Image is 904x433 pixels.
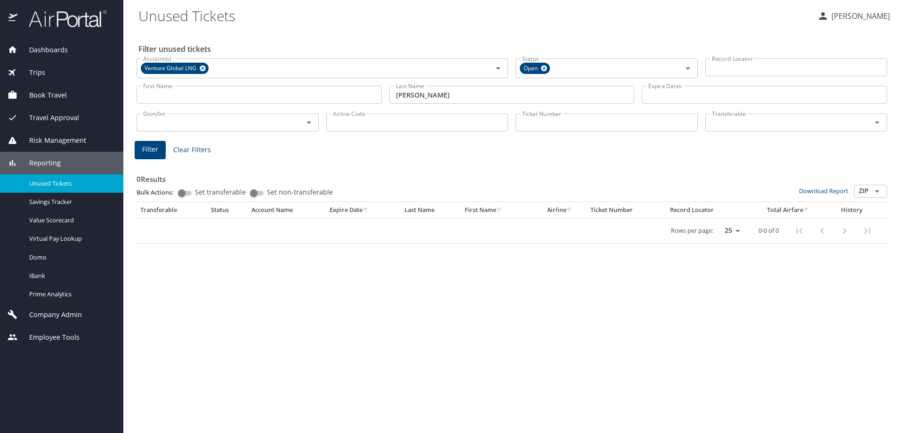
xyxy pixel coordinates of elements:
[195,189,246,196] span: Set transferable
[248,202,326,218] th: Account Name
[681,62,694,75] button: Open
[17,45,68,55] span: Dashboards
[29,197,112,206] span: Savings Tracker
[17,90,67,100] span: Book Travel
[135,141,166,159] button: Filter
[17,135,86,146] span: Risk Management
[520,64,543,74] span: Open
[140,206,203,214] div: Transferable
[138,41,889,57] h2: Filter unused tickets
[587,202,666,218] th: Ticket Number
[748,202,829,218] th: Total Airfare
[138,1,810,30] h1: Unused Tickets
[173,144,211,156] span: Clear Filters
[29,253,112,262] span: Domo
[18,9,107,28] img: airportal-logo.png
[461,202,534,218] th: First Name
[814,8,894,25] button: [PERSON_NAME]
[137,202,887,244] table: custom pagination table
[142,144,158,155] span: Filter
[207,202,248,218] th: Status
[137,168,887,185] h3: 0 Results
[17,158,61,168] span: Reporting
[829,10,890,22] p: [PERSON_NAME]
[29,179,112,188] span: Unused Tickets
[871,185,884,198] button: Open
[169,141,215,159] button: Clear Filters
[799,187,848,195] a: Download Report
[29,216,112,225] span: Value Scorecard
[671,228,713,234] p: Rows per page:
[492,62,505,75] button: Open
[717,224,743,238] select: rows per page
[533,202,587,218] th: Airline
[496,207,503,213] button: sort
[363,207,369,213] button: sort
[17,113,79,123] span: Travel Approval
[566,207,573,213] button: sort
[759,228,779,234] p: 0-0 of 0
[17,67,45,78] span: Trips
[29,234,112,243] span: Virtual Pay Lookup
[29,271,112,280] span: IBank
[17,310,82,320] span: Company Admin
[137,188,181,196] p: Bulk Actions:
[520,63,550,74] div: Open
[29,290,112,299] span: Prime Analytics
[267,189,333,196] span: Set non-transferable
[829,202,875,218] th: History
[666,202,748,218] th: Record Locator
[803,207,810,213] button: sort
[401,202,461,218] th: Last Name
[8,9,18,28] img: icon-airportal.png
[141,64,202,74] span: Venture Global LNG
[326,202,401,218] th: Expire Date
[17,332,80,343] span: Employee Tools
[302,116,315,129] button: Open
[871,116,884,129] button: Open
[141,63,209,74] div: Venture Global LNG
